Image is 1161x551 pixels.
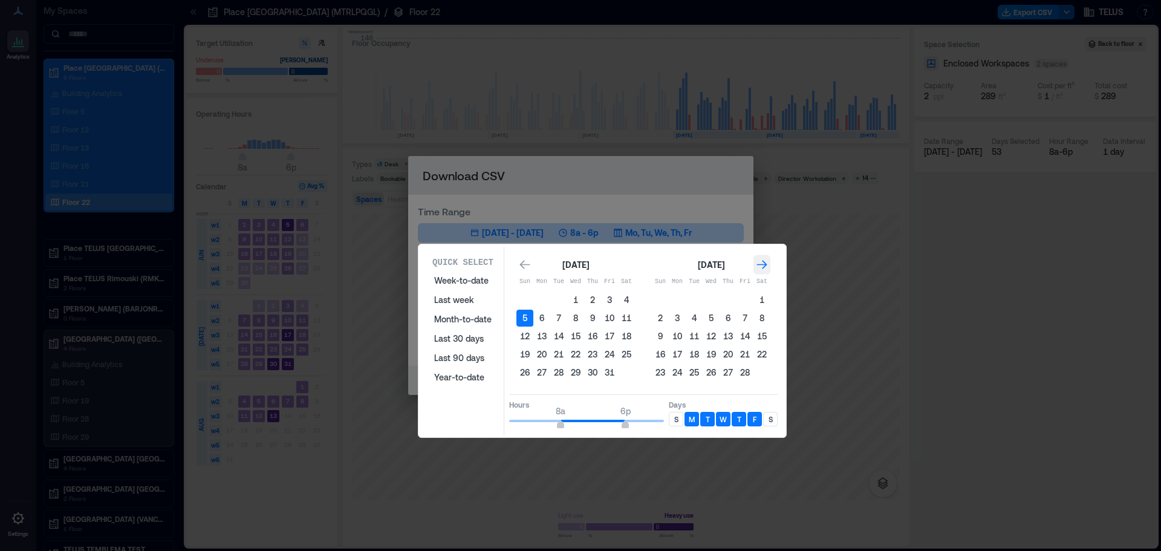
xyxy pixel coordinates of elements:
[686,364,703,381] button: 25
[669,328,686,345] button: 10
[601,277,618,287] p: Fri
[601,310,618,327] button: 10
[694,258,728,272] div: [DATE]
[618,328,635,345] button: 18
[584,292,601,308] button: 2
[618,346,635,363] button: 25
[427,348,499,368] button: Last 90 days
[533,328,550,345] button: 13
[516,328,533,345] button: 12
[567,310,584,327] button: 8
[516,364,533,381] button: 26
[720,414,727,424] p: W
[618,292,635,308] button: 4
[533,364,550,381] button: 27
[737,346,753,363] button: 21
[686,310,703,327] button: 4
[652,364,669,381] button: 23
[567,328,584,345] button: 15
[601,292,618,308] button: 3
[516,310,533,327] button: 5
[567,273,584,290] th: Wednesday
[601,364,618,381] button: 31
[703,310,720,327] button: 5
[669,346,686,363] button: 17
[720,346,737,363] button: 20
[550,346,567,363] button: 21
[427,368,499,387] button: Year-to-date
[567,277,584,287] p: Wed
[550,277,567,287] p: Tue
[533,273,550,290] th: Monday
[618,310,635,327] button: 11
[620,406,631,416] span: 6p
[720,273,737,290] th: Thursday
[753,414,756,424] p: F
[567,364,584,381] button: 29
[550,273,567,290] th: Tuesday
[753,346,770,363] button: 22
[669,273,686,290] th: Monday
[432,256,493,269] p: Quick Select
[652,328,669,345] button: 9
[550,310,567,327] button: 7
[737,277,753,287] p: Fri
[686,277,703,287] p: Tue
[737,310,753,327] button: 7
[652,346,669,363] button: 16
[689,414,695,424] p: M
[550,364,567,381] button: 28
[720,277,737,287] p: Thu
[674,414,678,424] p: S
[567,292,584,308] button: 1
[601,346,618,363] button: 24
[509,400,664,409] p: Hours
[516,256,533,273] button: Go to previous month
[753,277,770,287] p: Sat
[584,364,601,381] button: 30
[769,414,773,424] p: S
[669,400,778,409] p: Days
[686,328,703,345] button: 11
[703,277,720,287] p: Wed
[652,277,669,287] p: Sun
[706,414,710,424] p: T
[584,346,601,363] button: 23
[516,346,533,363] button: 19
[559,258,593,272] div: [DATE]
[753,273,770,290] th: Saturday
[703,273,720,290] th: Wednesday
[720,310,737,327] button: 6
[737,328,753,345] button: 14
[703,328,720,345] button: 12
[669,277,686,287] p: Mon
[737,364,753,381] button: 28
[427,271,499,290] button: Week-to-date
[703,364,720,381] button: 26
[720,364,737,381] button: 27
[652,310,669,327] button: 2
[584,328,601,345] button: 16
[618,273,635,290] th: Saturday
[601,328,618,345] button: 17
[567,346,584,363] button: 22
[550,328,567,345] button: 14
[753,292,770,308] button: 1
[652,273,669,290] th: Sunday
[516,273,533,290] th: Sunday
[533,277,550,287] p: Mon
[427,329,499,348] button: Last 30 days
[686,346,703,363] button: 18
[533,346,550,363] button: 20
[584,310,601,327] button: 9
[669,310,686,327] button: 3
[584,273,601,290] th: Thursday
[601,273,618,290] th: Friday
[427,310,499,329] button: Month-to-date
[516,277,533,287] p: Sun
[720,328,737,345] button: 13
[584,277,601,287] p: Thu
[753,310,770,327] button: 8
[753,328,770,345] button: 15
[737,414,741,424] p: T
